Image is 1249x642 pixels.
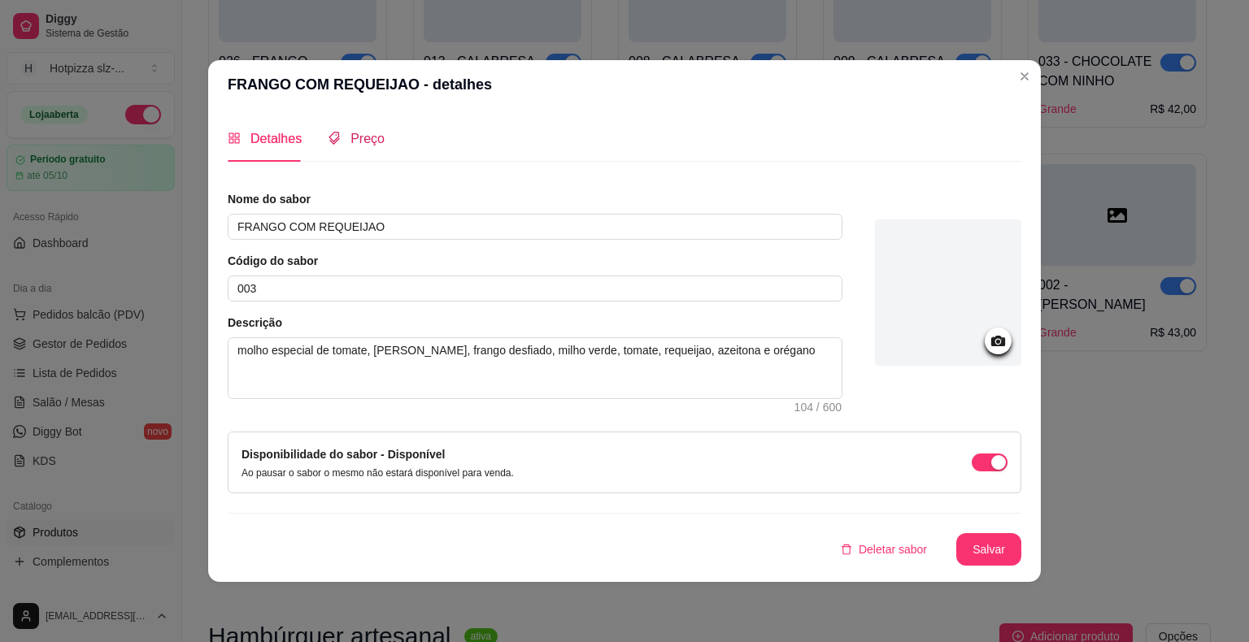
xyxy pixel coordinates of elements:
button: deleteDeletar sabor [828,533,940,566]
label: Disponibilidade do sabor - Disponível [242,448,445,461]
span: Detalhes [250,132,302,145]
span: tags [328,132,341,145]
article: Código do sabor [228,253,842,269]
span: delete [841,544,852,555]
article: Descrição [228,314,842,331]
button: Salvar [956,533,1021,566]
p: Ao pausar o sabor o mesmo não estará disponível para venda. [242,466,514,479]
article: Nome do sabor [228,191,842,207]
button: Close [1012,63,1038,89]
span: Preço [350,132,385,145]
header: FRANGO COM REQUEIJAO - detalhes [208,60,1041,109]
textarea: molho especial de tomate, [PERSON_NAME], frango desfiado, milho verde, tomate, requeijao, azeiton... [228,338,842,398]
input: Ex.: 122 [228,275,842,301]
input: Ex.: Calabresa acebolada [228,214,842,240]
span: appstore [228,132,241,145]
